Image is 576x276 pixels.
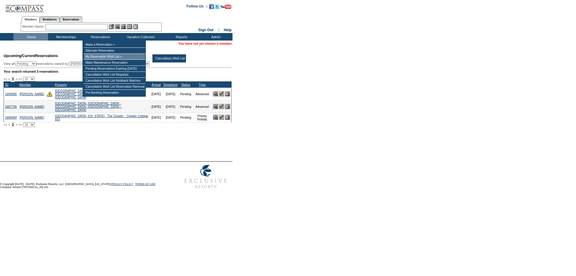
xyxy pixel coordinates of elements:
[22,16,40,23] a: Members
[115,24,120,29] img: View
[178,42,232,45] span: You have not yet chosen a member.
[217,28,220,32] span: ::
[215,4,220,9] img: Follow us on Twitter
[16,123,17,126] span: >
[4,77,7,81] span: <<
[111,183,133,186] a: PRIVACY POLICY
[154,56,185,61] td: Cancellation Wish List
[179,113,193,122] td: Pending
[213,115,218,120] img: View Reservation
[133,24,138,29] img: b_calculator.gif
[224,28,232,32] a: Help
[179,162,232,192] img: Exclusive Resorts
[5,93,17,96] a: 1808586
[215,6,220,10] a: Follow us on Twitter
[4,70,232,73] div: Your search returned 3 reservations
[225,115,230,120] img: Cancel Reservation
[117,33,163,41] td: Vacation Collection
[220,5,231,9] img: Subscribe to our YouTube Channel
[4,123,7,126] span: <<
[19,116,44,119] a: [PERSON_NAME]
[11,122,15,128] span: 1
[209,4,214,9] img: Become our fan on Facebook
[4,54,58,58] span: Reservations
[8,77,10,81] span: <
[198,33,232,41] td: Admin
[18,77,22,81] span: >>
[84,60,145,66] td: Make Maintenance Reservation
[199,83,205,86] a: Type
[187,4,208,11] td: Follow Us ::
[135,183,156,186] a: TERMS OF USE
[84,84,145,90] td: Cancellation Wish List Reservation Removal
[84,78,145,84] td: Cancellation Wish List Holdback Matches
[55,89,121,99] a: [GEOGRAPHIC_DATA], [GEOGRAPHIC_DATA] - [GEOGRAPHIC_DATA], [GEOGRAPHIC_DATA] :: [GEOGRAPHIC_DATA]
[5,105,17,108] a: 1807795
[84,54,145,60] td: My Reservation Wish List »
[179,100,193,113] td: Pending
[213,91,218,96] img: View Reservation
[219,115,224,120] img: Confirm Reservation
[109,24,114,29] img: b_edit.gif
[193,88,212,100] td: Advanced
[13,33,48,41] td: Home
[127,24,132,29] img: Reservations
[18,123,22,126] span: >>
[193,100,212,113] td: Advanced
[179,88,193,100] td: Pending
[5,116,17,119] a: 1808484
[198,28,213,32] a: Sign Out
[4,62,152,66] div: View all: reservations owned by:
[162,100,179,113] td: [DATE]
[84,90,145,96] td: Pre-Booking Reservation
[162,113,179,122] td: [DATE]
[84,66,145,72] td: Pending Reservations Expiring [DATE]
[16,77,17,81] span: >
[163,83,178,86] a: Departure
[150,100,162,113] td: [DATE]
[219,104,224,109] img: Confirm Reservation
[82,33,117,41] td: Reservations
[60,16,82,23] a: Reservations
[209,6,214,10] a: Become our fan on Facebook
[150,113,162,122] td: [DATE]
[19,83,31,86] a: Member
[84,72,145,78] td: Cancellation Wish List Requests
[47,91,52,97] img: There are insufficient days and/or tokens to cover this reservation
[55,102,121,112] a: [GEOGRAPHIC_DATA], [GEOGRAPHIC_DATA] - [GEOGRAPHIC_DATA], [GEOGRAPHIC_DATA] :: [GEOGRAPHIC_DATA]
[55,114,148,121] a: [GEOGRAPHIC_DATA], [US_STATE] - The Cloister :: Cloister Cottage 910
[5,83,8,86] a: ID
[55,83,67,86] a: Property
[163,33,198,41] td: Reports
[8,123,10,126] span: <
[225,91,230,96] img: Cancel Reservation
[213,104,218,109] img: View Reservation
[150,88,162,100] td: [DATE]
[22,24,45,29] div: Member Name:
[220,6,231,10] a: Subscribe to our YouTube Channel
[219,91,224,96] img: Confirm Reservation
[162,88,179,100] td: [DATE]
[121,24,126,29] img: Impersonate
[225,104,230,109] img: Cancel Reservation
[151,83,160,86] a: Arrival
[4,54,35,58] span: Upcoming/Current
[181,83,190,86] a: Status
[193,113,212,122] td: Priority Holiday
[19,105,44,108] a: [PERSON_NAME]
[19,93,44,96] a: [PERSON_NAME]
[84,42,145,48] td: Make a Reservation »
[40,16,60,23] a: Residences
[84,48,145,54] td: Alternate Reservation
[48,33,82,41] td: Memberships
[11,76,15,82] span: 1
